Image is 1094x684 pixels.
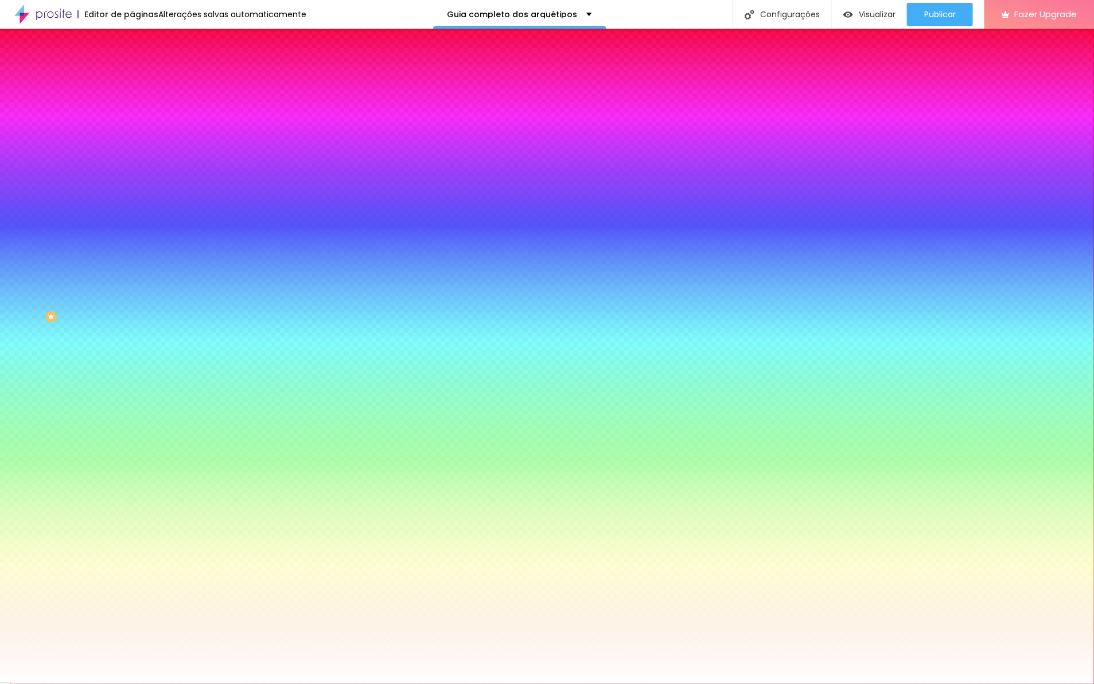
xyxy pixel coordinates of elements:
div: Alterações salvas automaticamente [158,10,306,18]
p: Guia completo dos arquétipos [447,10,578,18]
span: Publicar [924,10,956,19]
img: Icone [745,10,754,20]
button: Visualizar [832,3,907,26]
span: Visualizar [859,10,896,19]
button: Publicar [907,3,973,26]
div: Editor de páginas [77,10,158,18]
span: Fazer Upgrade [1014,9,1077,19]
img: view-1.svg [843,10,853,20]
